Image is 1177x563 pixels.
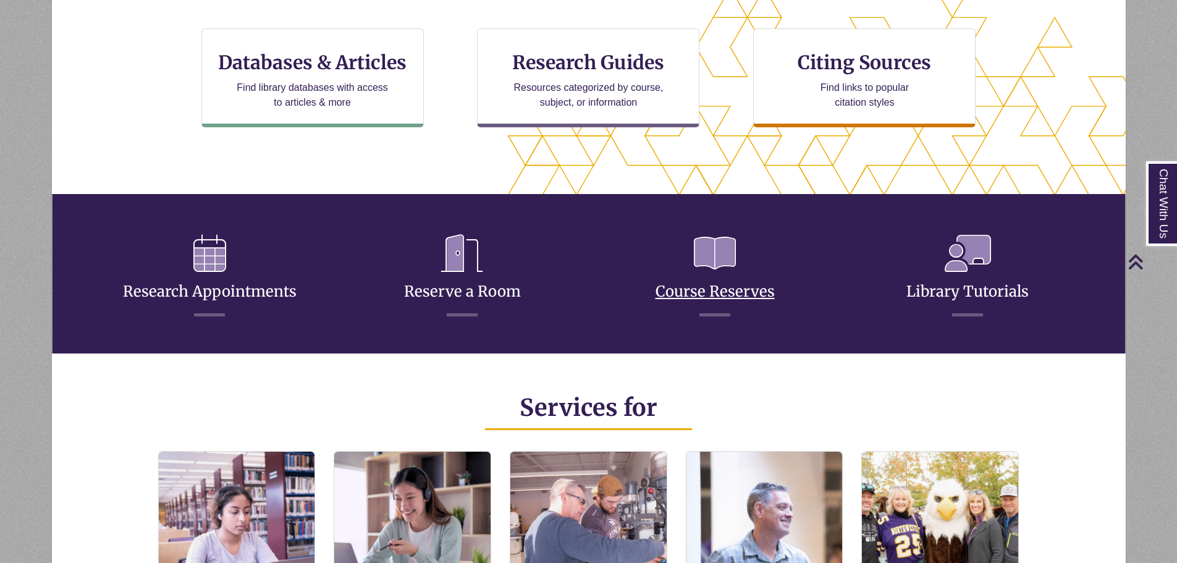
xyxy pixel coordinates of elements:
[508,80,669,110] p: Resources categorized by course, subject, or information
[477,28,699,127] a: Research Guides Resources categorized by course, subject, or information
[656,252,775,301] a: Course Reserves
[753,28,976,127] a: Citing Sources Find links to popular citation styles
[212,51,413,74] h3: Databases & Articles
[1128,253,1174,270] a: Back to Top
[201,28,424,127] a: Databases & Articles Find library databases with access to articles & more
[804,80,925,110] p: Find links to popular citation styles
[520,393,657,422] span: Services for
[906,252,1029,301] a: Library Tutorials
[404,252,521,301] a: Reserve a Room
[790,51,940,74] h3: Citing Sources
[487,51,689,74] h3: Research Guides
[232,80,393,110] p: Find library databases with access to articles & more
[123,252,297,301] a: Research Appointments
